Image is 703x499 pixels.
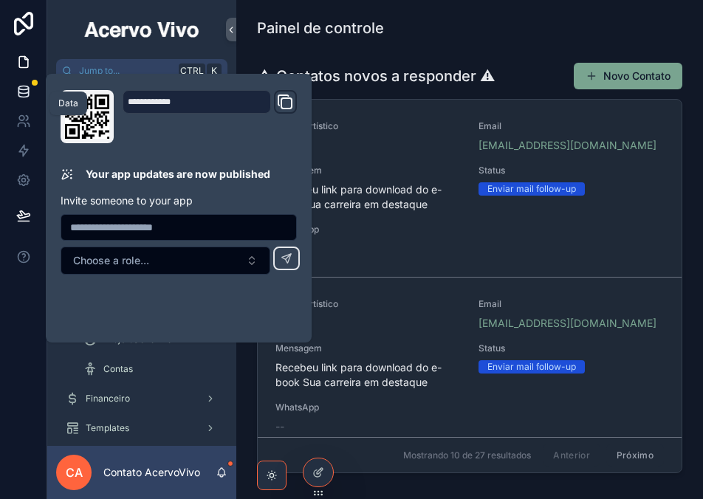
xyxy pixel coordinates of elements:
span: Templates [86,422,129,434]
button: Novo Contato [574,63,682,89]
div: Enviar mail follow-up [487,360,576,374]
span: Recebeu link para download do e-book Sua carreira em destaque [275,360,461,390]
span: Jump to... [79,65,173,77]
span: Nome Artístico [275,298,461,310]
span: WhatsApp [275,224,461,235]
span: Contas [103,363,133,375]
img: App logo [82,18,202,41]
span: Mostrando 10 de 27 resultados [403,450,531,461]
div: Data [58,97,78,109]
span: -- [275,419,284,434]
p: Your app updates are now published [86,167,270,182]
div: Domain and Custom Link [123,90,297,143]
h1: Painel de controle [257,18,384,38]
span: Status [479,165,664,176]
a: Financeiro [56,385,227,412]
p: Contato AcervoVivo [103,465,200,480]
span: Status [479,343,664,354]
button: Jump to...CtrlK [56,59,227,83]
span: Mensagem [275,165,461,176]
span: Email [479,120,664,132]
a: Templates [56,415,227,441]
a: Contas [74,356,227,382]
span: Nome Artístico [275,120,461,132]
a: [EMAIL_ADDRESS][DOMAIN_NAME] [479,138,656,153]
div: Enviar mail follow-up [487,182,576,196]
span: Financeiro [86,393,130,405]
button: Próximo [606,444,664,467]
h1: ⚠ Contatos novos a responder ⚠ [257,66,495,86]
span: Mensagem [275,343,461,354]
a: Nome Artístico--Email[EMAIL_ADDRESS][DOMAIN_NAME]MensagemRecebeu link para download do e-book Sua... [258,100,682,277]
span: Recebeu link para download do e-book Sua carreira em destaque [275,182,461,212]
a: Nome Artístico--Email[EMAIL_ADDRESS][DOMAIN_NAME]MensagemRecebeu link para download do e-book Sua... [258,277,682,455]
span: Ctrl [179,63,205,78]
a: [EMAIL_ADDRESS][DOMAIN_NAME] [479,316,656,331]
span: Email [479,298,664,310]
span: K [208,65,220,77]
span: WhatsApp [275,402,461,413]
span: CA [66,464,83,481]
span: Choose a role... [73,253,149,268]
button: Select Button [61,247,270,275]
p: Invite someone to your app [61,193,297,208]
